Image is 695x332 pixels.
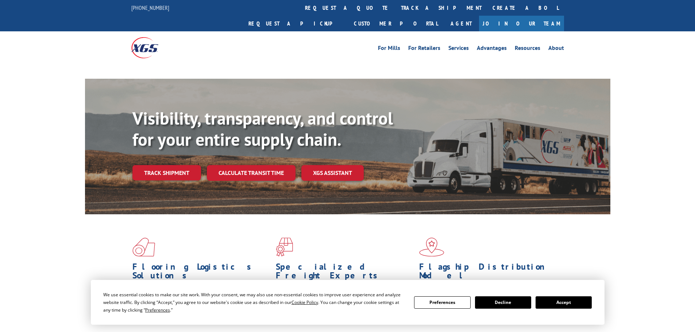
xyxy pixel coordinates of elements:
[132,107,393,151] b: Visibility, transparency, and control for your entire supply chain.
[536,296,592,309] button: Accept
[414,296,470,309] button: Preferences
[291,299,318,305] span: Cookie Policy
[475,296,531,309] button: Decline
[515,45,540,53] a: Resources
[145,307,170,313] span: Preferences
[276,238,293,257] img: xgs-icon-focused-on-flooring-red
[408,45,440,53] a: For Retailers
[103,291,405,314] div: We use essential cookies to make our site work. With your consent, we may also use non-essential ...
[548,45,564,53] a: About
[477,45,507,53] a: Advantages
[378,45,400,53] a: For Mills
[91,280,605,325] div: Cookie Consent Prompt
[132,238,155,257] img: xgs-icon-total-supply-chain-intelligence-red
[131,4,169,11] a: [PHONE_NUMBER]
[419,262,557,284] h1: Flagship Distribution Model
[207,165,296,181] a: Calculate transit time
[132,165,201,180] a: Track shipment
[443,16,479,31] a: Agent
[276,262,414,284] h1: Specialized Freight Experts
[243,16,348,31] a: Request a pickup
[348,16,443,31] a: Customer Portal
[301,165,364,181] a: XGS ASSISTANT
[419,238,444,257] img: xgs-icon-flagship-distribution-model-red
[132,262,270,284] h1: Flooring Logistics Solutions
[448,45,469,53] a: Services
[479,16,564,31] a: Join Our Team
